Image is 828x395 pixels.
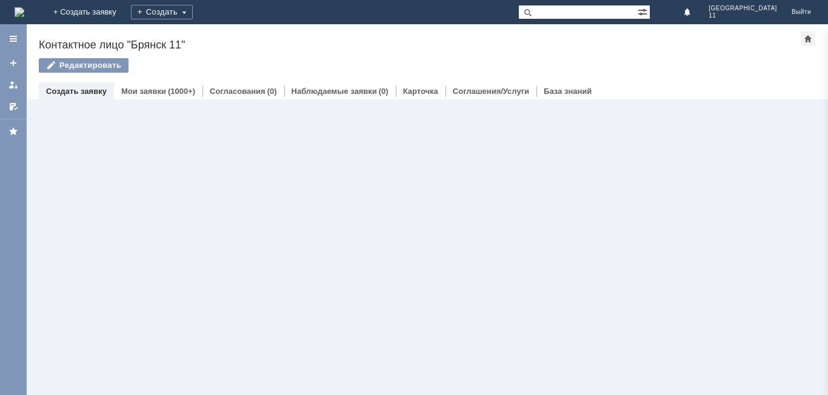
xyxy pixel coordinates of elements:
div: Сделать домашней страницей [801,32,815,46]
a: Мои согласования [4,97,23,116]
span: Расширенный поиск [638,5,650,17]
div: (0) [379,87,389,96]
a: Наблюдаемые заявки [292,87,377,96]
a: Соглашения/Услуги [453,87,529,96]
span: [GEOGRAPHIC_DATA] [709,5,777,12]
a: Согласования [210,87,265,96]
div: Контактное лицо "Брянск 11" [39,39,781,51]
div: (0) [267,87,277,96]
span: 11 [709,12,777,19]
a: Создать заявку [46,87,107,96]
a: Мои заявки [4,75,23,95]
a: Создать заявку [4,53,23,73]
div: Создать [131,5,193,19]
a: База знаний [544,87,592,96]
a: Перейти на домашнюю страницу [15,7,24,17]
a: Мои заявки [121,87,166,96]
a: Карточка [403,87,438,96]
div: (1000+) [168,87,195,96]
img: logo [15,7,24,17]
